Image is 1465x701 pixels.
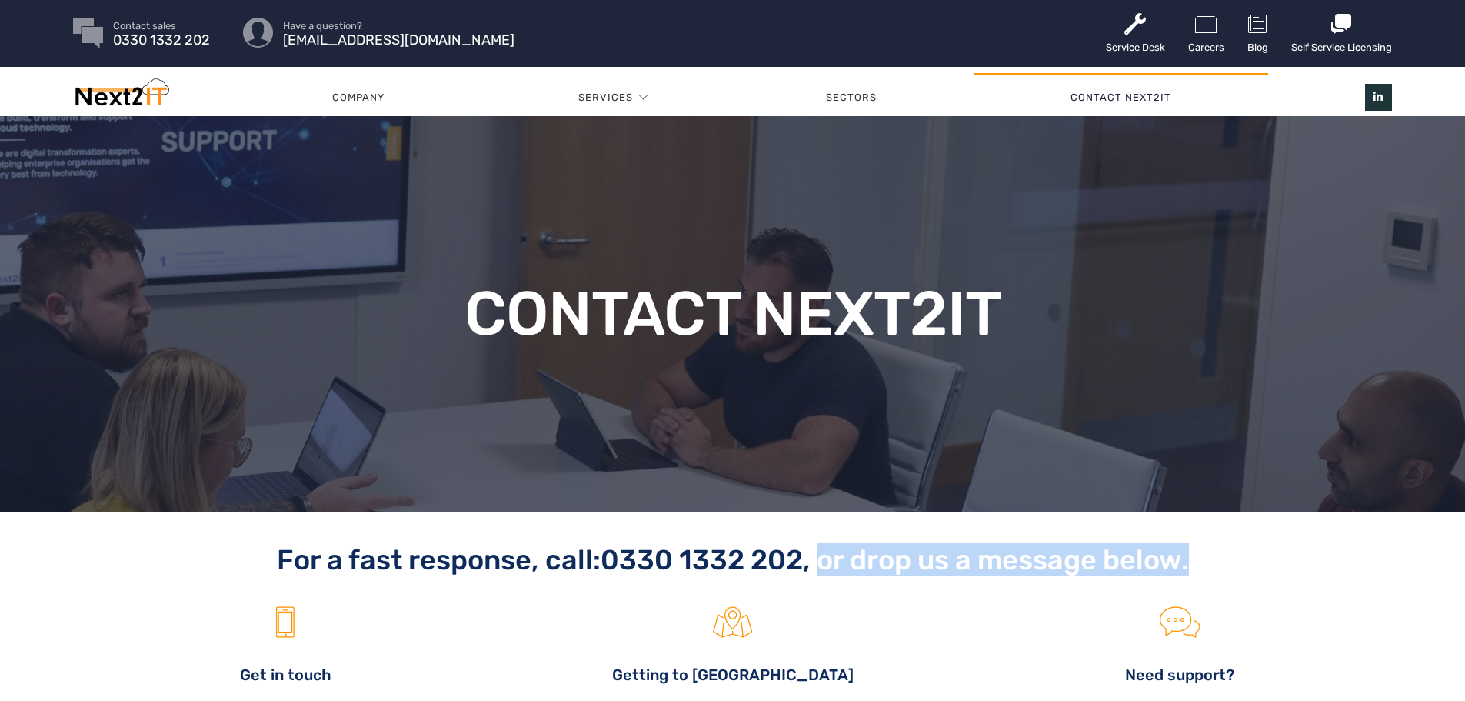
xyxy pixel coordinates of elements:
h4: Getting to [GEOGRAPHIC_DATA] [521,665,945,686]
span: Have a question? [283,21,514,31]
a: Company [235,75,481,121]
h4: Need support? [967,665,1392,686]
img: Next2IT [73,78,169,113]
a: Services [578,75,633,121]
h4: Get in touch [73,665,498,686]
a: Contact Next2IT [974,75,1268,121]
a: 0330 1332 202 [601,543,803,576]
a: Contact sales 0330 1332 202 [113,21,210,45]
a: Have a question? [EMAIL_ADDRESS][DOMAIN_NAME] [283,21,514,45]
span: [EMAIL_ADDRESS][DOMAIN_NAME] [283,35,514,45]
a: Sectors [730,75,974,121]
span: 0330 1332 202 [113,35,210,45]
h1: Contact Next2IT [403,283,1062,345]
span: Contact sales [113,21,210,31]
h2: For a fast response, call: , or drop us a message below. [73,543,1392,576]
